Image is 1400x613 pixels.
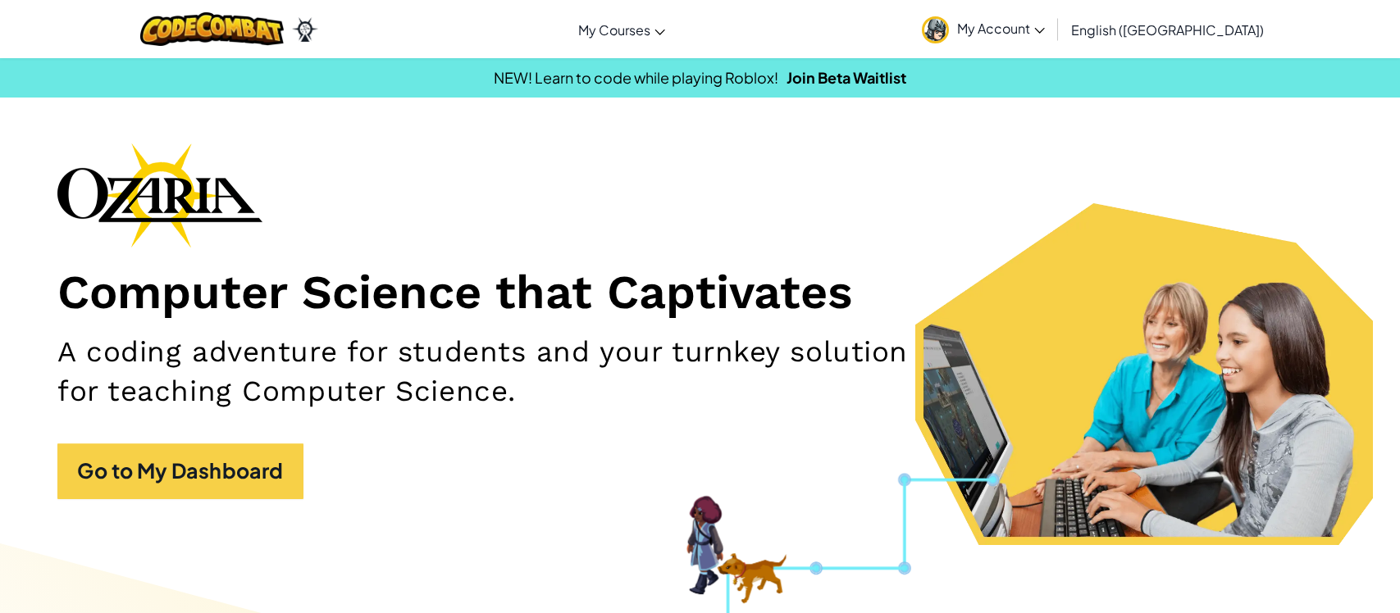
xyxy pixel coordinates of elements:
a: English ([GEOGRAPHIC_DATA]) [1063,7,1272,52]
img: CodeCombat logo [140,12,284,46]
a: Go to My Dashboard [57,443,303,498]
h2: A coding adventure for students and your turnkey solution for teaching Computer Science. [57,333,919,411]
a: My Courses [570,7,673,52]
img: avatar [922,16,949,43]
span: My Courses [578,21,650,39]
img: Ozaria branding logo [57,143,262,247]
h1: Computer Science that Captivates [57,264,1343,321]
span: My Account [957,20,1045,37]
img: Ozaria [292,17,318,42]
a: My Account [914,3,1053,55]
a: Join Beta Waitlist [787,68,906,87]
span: NEW! Learn to code while playing Roblox! [494,68,778,87]
span: English ([GEOGRAPHIC_DATA]) [1071,21,1264,39]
